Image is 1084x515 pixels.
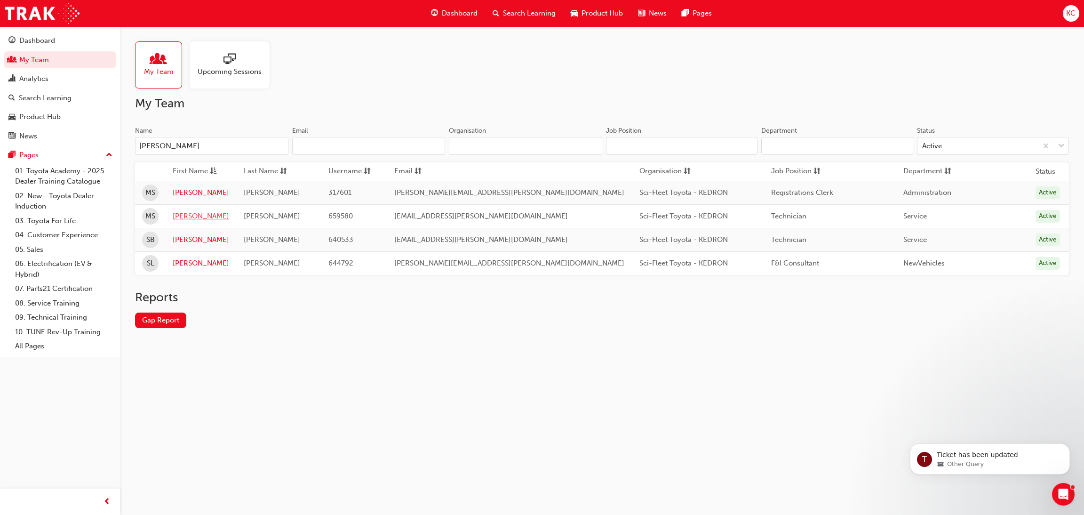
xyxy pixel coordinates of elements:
a: [PERSON_NAME] [173,211,229,222]
span: News [649,8,667,19]
span: Upcoming Sessions [198,66,262,77]
a: [PERSON_NAME] [173,258,229,269]
span: Sci-Fleet Toyota - KEDRON [639,259,728,267]
span: Technician [771,212,806,220]
span: Pages [693,8,712,19]
span: search-icon [8,94,15,103]
a: 06. Electrification (EV & Hybrid) [11,257,116,282]
span: SL [147,258,154,269]
div: Active [1036,257,1060,270]
input: Organisation [449,137,602,155]
a: Search Learning [4,89,116,107]
div: Department [761,126,797,136]
div: Organisation [449,126,486,136]
span: people-icon [8,56,16,64]
span: MS [145,211,155,222]
a: Upcoming Sessions [190,41,277,89]
a: 04. Customer Experience [11,228,116,242]
span: prev-icon [104,496,111,508]
span: Dashboard [442,8,478,19]
span: down-icon [1058,140,1065,153]
div: Job Position [606,126,641,136]
span: Sci-Fleet Toyota - KEDRON [639,212,728,220]
span: [PERSON_NAME][EMAIL_ADDRESS][PERSON_NAME][DOMAIN_NAME] [394,259,624,267]
span: news-icon [8,132,16,141]
a: 02. New - Toyota Dealer Induction [11,189,116,214]
span: Job Position [771,166,812,177]
div: Active [1036,233,1060,246]
button: Emailsorting-icon [394,166,446,177]
a: My Team [135,41,190,89]
a: Dashboard [4,32,116,49]
span: pages-icon [682,8,689,19]
span: sorting-icon [813,166,821,177]
span: SB [146,234,155,245]
span: 640533 [328,235,353,244]
button: Departmentsorting-icon [903,166,955,177]
a: 07. Parts21 Certification [11,282,116,296]
a: 08. Service Training [11,296,116,311]
span: 659580 [328,212,353,220]
span: sorting-icon [944,166,951,177]
div: Name [135,126,152,136]
span: Last Name [244,166,278,177]
a: [PERSON_NAME] [173,234,229,245]
a: Product Hub [4,108,116,126]
button: Job Positionsorting-icon [771,166,823,177]
span: Sci-Fleet Toyota - KEDRON [639,188,728,197]
a: 05. Sales [11,242,116,257]
a: [PERSON_NAME] [173,187,229,198]
a: 03. Toyota For Life [11,214,116,228]
span: asc-icon [210,166,217,177]
span: [EMAIL_ADDRESS][PERSON_NAME][DOMAIN_NAME] [394,235,568,244]
button: Pages [4,146,116,164]
span: Username [328,166,362,177]
span: sessionType_ONLINE_URL-icon [223,53,236,66]
div: Pages [19,150,39,161]
span: Administration [903,188,951,197]
span: [PERSON_NAME] [244,212,300,220]
span: First Name [173,166,208,177]
span: news-icon [638,8,645,19]
span: MS [145,187,155,198]
span: F&I Consultant [771,259,819,267]
span: Department [903,166,942,177]
h2: Reports [135,290,1069,305]
span: Service [903,235,927,244]
input: Name [135,137,288,155]
div: Analytics [19,73,48,84]
div: Active [922,141,942,152]
span: sorting-icon [364,166,371,177]
div: Status [917,126,935,136]
a: news-iconNews [630,4,674,23]
div: Dashboard [19,35,55,46]
th: Status [1036,166,1055,177]
span: [EMAIL_ADDRESS][PERSON_NAME][DOMAIN_NAME] [394,212,568,220]
span: NewVehicles [903,259,945,267]
a: My Team [4,51,116,69]
iframe: Intercom live chat [1052,483,1075,506]
span: car-icon [8,113,16,121]
a: 10. TUNE Rev-Up Training [11,325,116,339]
a: guage-iconDashboard [423,4,485,23]
span: 317601 [328,188,351,197]
a: car-iconProduct Hub [563,4,630,23]
input: Email [292,137,446,155]
span: My Team [144,66,174,77]
span: Sci-Fleet Toyota - KEDRON [639,235,728,244]
span: Service [903,212,927,220]
span: sorting-icon [684,166,691,177]
span: Technician [771,235,806,244]
a: search-iconSearch Learning [485,4,563,23]
button: Usernamesorting-icon [328,166,380,177]
iframe: Intercom notifications message [896,424,1084,490]
span: [PERSON_NAME] [244,235,300,244]
span: Product Hub [582,8,623,19]
button: Organisationsorting-icon [639,166,691,177]
span: [PERSON_NAME] [244,259,300,267]
a: Analytics [4,70,116,88]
